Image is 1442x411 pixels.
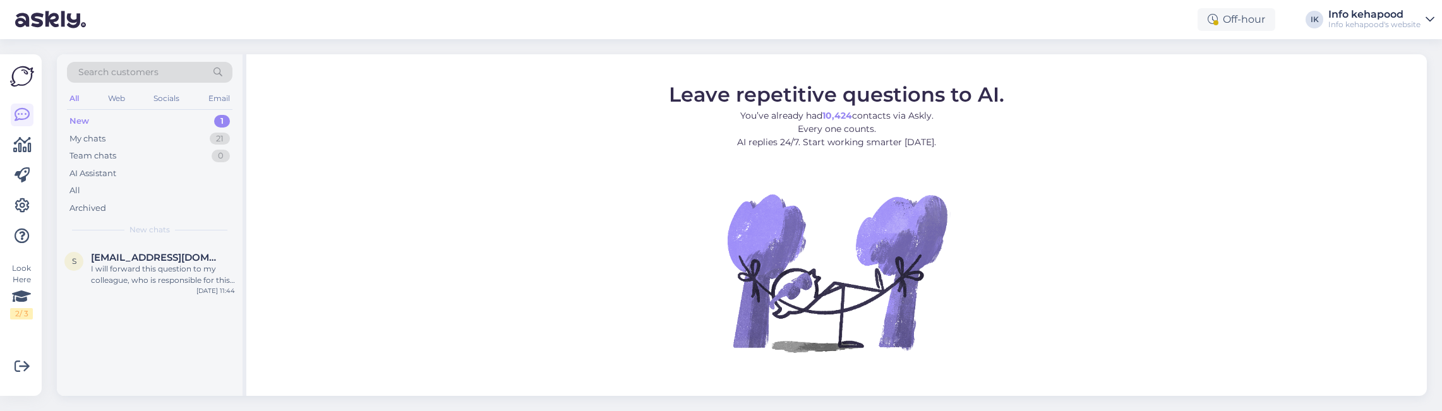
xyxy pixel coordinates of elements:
[129,224,170,235] span: New chats
[78,66,159,79] span: Search customers
[10,64,34,88] img: Askly Logo
[1306,11,1323,28] div: IK
[1198,8,1275,31] div: Off-hour
[723,158,951,386] img: No Chat active
[69,202,106,215] div: Archived
[105,90,128,107] div: Web
[10,263,33,319] div: Look Here
[822,109,852,121] b: 10,424
[196,286,235,295] div: [DATE] 11:44
[10,308,33,319] div: 2 / 3
[1328,9,1421,20] div: Info kehapood
[67,90,81,107] div: All
[151,90,182,107] div: Socials
[69,167,116,180] div: AI Assistant
[210,133,230,145] div: 21
[206,90,232,107] div: Email
[1328,9,1434,30] a: Info kehapoodInfo kehapood's website
[69,184,80,197] div: All
[69,133,105,145] div: My chats
[72,256,76,266] span: s
[69,150,116,162] div: Team chats
[214,115,230,128] div: 1
[669,81,1004,106] span: Leave repetitive questions to AI.
[91,252,222,263] span: sepprale@gmail.com
[212,150,230,162] div: 0
[69,115,89,128] div: New
[91,263,235,286] div: I will forward this question to my colleague, who is responsible for this. The reply will be here...
[1328,20,1421,30] div: Info kehapood's website
[669,109,1004,148] p: You’ve already had contacts via Askly. Every one counts. AI replies 24/7. Start working smarter [...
